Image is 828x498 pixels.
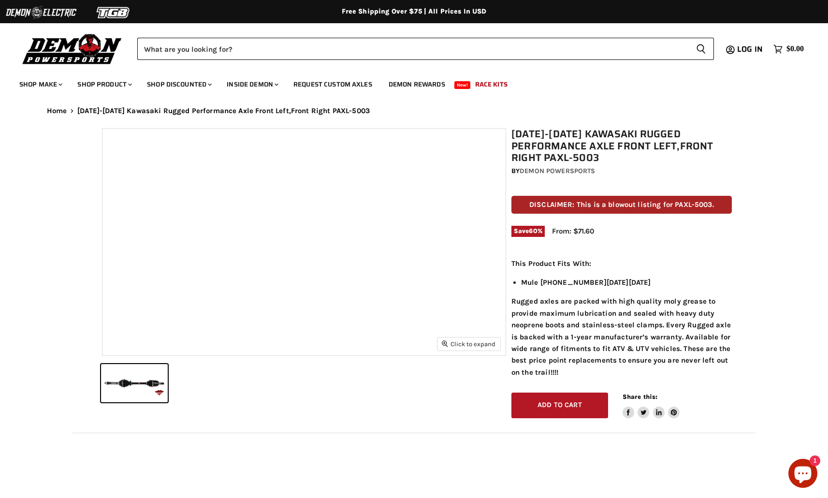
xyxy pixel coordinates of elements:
a: Log in [733,45,769,54]
a: Shop Discounted [140,74,218,94]
a: Shop Product [70,74,138,94]
a: Shop Make [12,74,68,94]
a: Request Custom Axles [286,74,379,94]
span: 60 [529,227,537,234]
div: Free Shipping Over $75 | All Prices In USD [28,7,801,16]
form: Product [137,38,714,60]
ul: Main menu [12,71,801,94]
a: Race Kits [468,74,515,94]
aside: Share this: [623,393,680,418]
a: Home [47,107,67,115]
span: Log in [737,43,763,55]
img: Demon Electric Logo 2 [5,3,77,22]
button: Add to cart [511,393,608,418]
img: TGB Logo 2 [77,3,150,22]
div: Rugged axles are packed with high quality moly grease to provide maximum lubrication and sealed w... [511,258,732,378]
a: Demon Powersports [520,167,595,175]
a: $0.00 [769,42,809,56]
button: 2009-2014 Kawasaki Rugged Performance Axle Front Left,Front Right PAXL-5003 thumbnail [101,364,168,402]
input: Search [137,38,688,60]
span: Click to expand [442,340,495,348]
div: by [511,166,732,176]
img: Demon Powersports [19,31,125,66]
span: Share this: [623,393,657,400]
a: Demon Rewards [381,74,452,94]
p: DISCLAIMER: This is a blowout listing for PAXL-5003. [511,196,732,214]
button: Search [688,38,714,60]
h1: [DATE]-[DATE] Kawasaki Rugged Performance Axle Front Left,Front Right PAXL-5003 [511,128,732,164]
span: Save % [511,226,545,236]
span: New! [454,81,471,89]
span: [DATE]-[DATE] Kawasaki Rugged Performance Axle Front Left,Front Right PAXL-5003 [77,107,370,115]
span: $0.00 [786,44,804,54]
li: Mule [PHONE_NUMBER][DATE][DATE] [521,277,732,288]
span: From: $71.60 [552,227,594,235]
span: Add to cart [537,401,582,409]
inbox-online-store-chat: Shopify online store chat [785,459,820,490]
nav: Breadcrumbs [28,107,801,115]
p: This Product Fits With: [511,258,732,269]
a: Inside Demon [219,74,284,94]
button: Click to expand [437,337,500,351]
